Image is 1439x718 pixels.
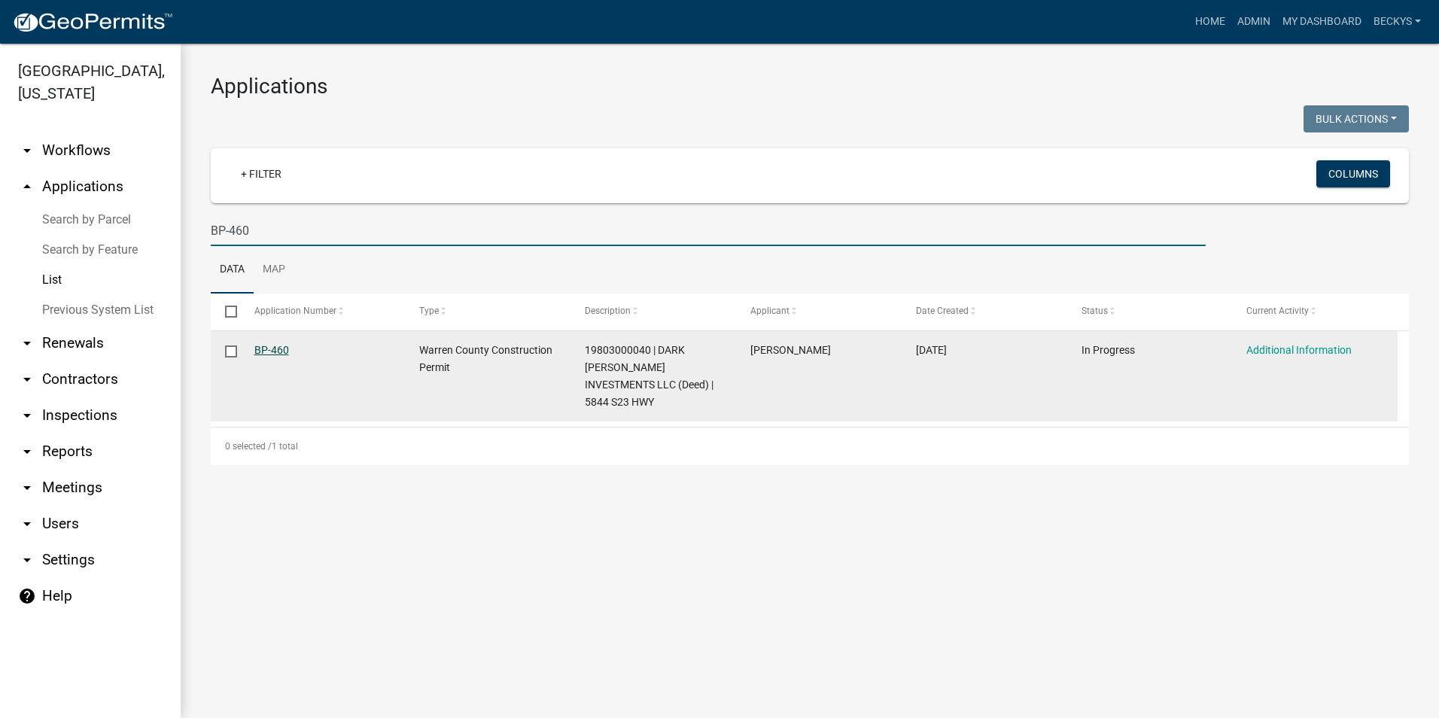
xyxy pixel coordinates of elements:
[211,427,1409,465] div: 1 total
[405,294,570,330] datatable-header-cell: Type
[1246,306,1309,316] span: Current Activity
[18,178,36,196] i: arrow_drop_up
[211,246,254,294] a: Data
[18,479,36,497] i: arrow_drop_down
[916,344,947,356] span: 09/22/2025
[1246,344,1352,356] a: Additional Information
[1276,8,1368,36] a: My Dashboard
[419,344,552,373] span: Warren County Construction Permit
[18,406,36,424] i: arrow_drop_down
[1082,344,1135,356] span: In Progress
[585,344,713,407] span: 19803000040 | DARK WOODS INVESTMENTS LLC (Deed) | 5844 S23 HWY
[736,294,902,330] datatable-header-cell: Applicant
[211,294,239,330] datatable-header-cell: Select
[1304,105,1409,132] button: Bulk Actions
[18,551,36,569] i: arrow_drop_down
[254,306,336,316] span: Application Number
[585,306,631,316] span: Description
[18,443,36,461] i: arrow_drop_down
[18,370,36,388] i: arrow_drop_down
[211,215,1206,246] input: Search for applications
[18,141,36,160] i: arrow_drop_down
[1066,294,1232,330] datatable-header-cell: Status
[902,294,1067,330] datatable-header-cell: Date Created
[1082,306,1108,316] span: Status
[419,306,439,316] span: Type
[1231,8,1276,36] a: Admin
[1368,8,1427,36] a: beckys
[225,441,272,452] span: 0 selected /
[211,74,1409,99] h3: Applications
[254,344,289,356] a: BP-460
[1232,294,1398,330] datatable-header-cell: Current Activity
[750,306,789,316] span: Applicant
[1316,160,1390,187] button: Columns
[916,306,969,316] span: Date Created
[18,587,36,605] i: help
[18,515,36,533] i: arrow_drop_down
[750,344,831,356] span: Ashley Woods
[570,294,736,330] datatable-header-cell: Description
[254,246,294,294] a: Map
[18,334,36,352] i: arrow_drop_down
[229,160,294,187] a: + Filter
[1189,8,1231,36] a: Home
[239,294,405,330] datatable-header-cell: Application Number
